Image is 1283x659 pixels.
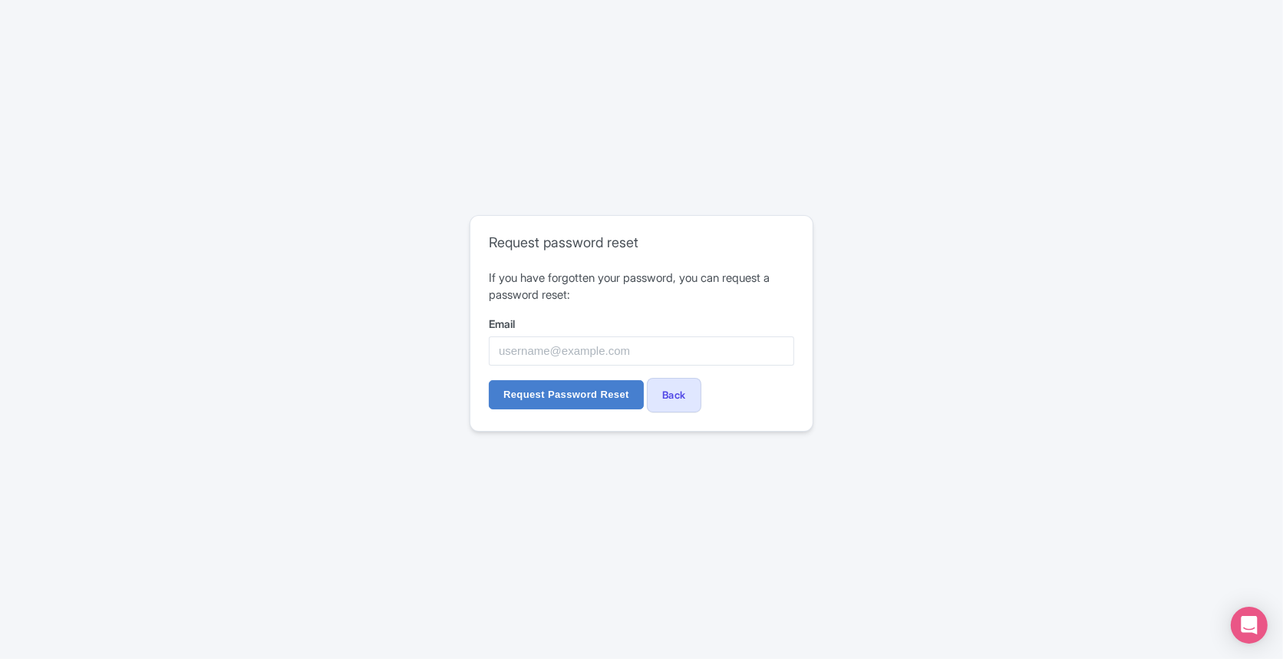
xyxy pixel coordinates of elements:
[647,378,701,412] a: Back
[1231,607,1268,644] div: Open Intercom Messenger
[489,234,794,251] h2: Request password reset
[489,316,794,332] label: Email
[489,336,794,366] input: username@example.com
[489,270,794,304] p: If you have forgotten your password, you can request a password reset:
[489,380,644,409] input: Request Password Reset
